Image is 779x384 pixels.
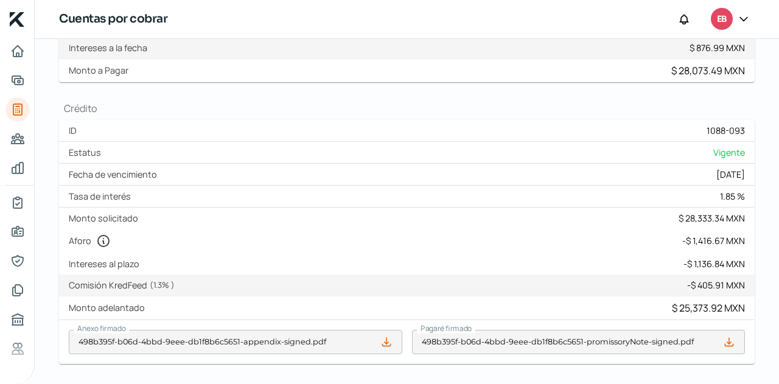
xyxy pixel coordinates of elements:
a: Adelantar facturas [5,68,30,93]
span: Anexo firmado [77,323,126,333]
label: Estatus [69,147,106,158]
a: Representantes [5,249,30,273]
a: Pago a proveedores [5,127,30,151]
a: Tus créditos [5,97,30,122]
h1: Cuentas por cobrar [59,10,167,28]
label: Monto adelantado [69,302,150,313]
label: Intereses al plazo [69,258,144,270]
div: $ 25,373.92 MXN [672,301,745,315]
label: Monto solicitado [69,212,143,224]
div: - $ 1,136.84 MXN [683,258,745,270]
div: $ 28,073.49 MXN [671,64,745,77]
label: Fecha de vencimiento [69,169,162,180]
label: Aforo [69,234,116,248]
span: EB [717,12,727,27]
a: Mi contrato [5,190,30,215]
div: $ 876.99 MXN [690,42,745,54]
div: 1088-093 [707,125,745,136]
span: ( 1.3 % ) [150,279,175,290]
a: Buró de crédito [5,307,30,332]
div: [DATE] [716,169,745,180]
h1: Crédito [59,102,755,115]
a: Información general [5,220,30,244]
div: $ 28,333.34 MXN [679,212,745,224]
label: ID [69,125,82,136]
label: Intereses a la fecha [69,42,152,54]
a: Inicio [5,39,30,63]
a: Mis finanzas [5,156,30,180]
label: Tasa de interés [69,190,136,202]
span: Vigente [713,147,745,158]
a: Documentos [5,278,30,302]
a: Referencias [5,337,30,361]
div: - $ 405.91 MXN [687,279,745,291]
span: Pagaré firmado [421,323,472,333]
div: - $ 1,416.67 MXN [682,235,745,246]
div: 1.85 % [720,190,745,202]
label: Monto a Pagar [69,65,133,76]
label: Comisión KredFeed [69,279,180,291]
